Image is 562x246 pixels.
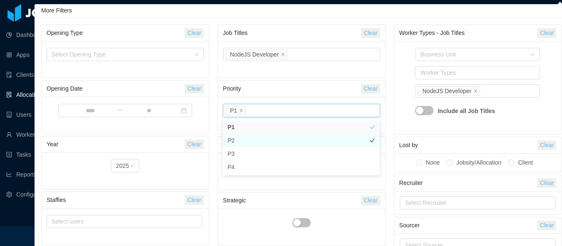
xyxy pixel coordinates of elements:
button: Clear [185,84,203,93]
button: Clear [537,221,556,230]
span: Allocation [16,91,42,98]
i: icon: check [370,165,375,170]
div: 2025 [116,160,129,172]
i: icon: close [473,89,478,94]
li: P3 [223,147,380,160]
i: icon: close [239,108,243,113]
a: icon: userWorkers [6,126,77,143]
div: NodeJS Developer [230,50,279,59]
li: NodeJS Developer [225,49,288,59]
i: icon: check [370,151,375,156]
div: Opening Date [47,81,185,96]
i: icon: setting [6,192,12,197]
li: P1 [225,106,246,116]
i: icon: check [370,125,375,130]
i: icon: calendar [181,108,187,113]
div: Select Opening Type [52,50,190,59]
span: Configuration [16,191,51,198]
button: Clear [185,28,203,38]
a: icon: auditClients [6,66,77,83]
button: Clear [361,196,380,205]
div: Worker Types [420,69,531,77]
span: Reports [16,171,37,178]
div: Priority [223,81,361,96]
button: Clear [537,178,556,188]
div: Staffies [47,192,185,208]
div: NodeJS Developer [422,86,471,96]
a: icon: pie-chartDashboard [6,27,77,43]
div: Opening Type [47,25,185,41]
i: icon: close [281,52,285,57]
div: P1 [230,106,237,115]
span: Client [515,159,536,166]
a: icon: robotUsers [6,106,77,123]
div: Year [47,137,185,152]
div: Strategic [223,193,361,208]
div: Job Titles [223,25,361,41]
i: icon: line-chart [6,172,12,177]
strong: Include all Job Titles [438,103,495,119]
button: Clear [537,28,556,38]
div: Select users [52,217,193,226]
button: Clear [537,140,556,150]
i: icon: down [194,52,199,58]
button: Clear [185,195,203,205]
i: icon: down [530,52,535,58]
span: Jobsity/Allocation [453,159,505,166]
i: icon: check [370,138,375,143]
button: Clear [361,28,380,38]
li: P1 [223,121,380,134]
button: Clear [361,84,380,93]
span: None [423,159,443,166]
div: Worker Types - Job Titles [399,25,537,41]
div: Lost by [399,138,537,153]
li: P4 [223,160,380,174]
li: P2 [223,134,380,147]
i: icon: solution [6,92,12,98]
div: Select Recruiter [405,199,547,207]
div: Recruiter [399,175,537,191]
a: icon: appstoreApps [6,47,77,63]
a: icon: profileTasks [6,146,77,163]
li: NodeJS Developer [418,86,480,96]
div: Sourcer [399,218,537,233]
button: Clear [185,140,203,149]
div: Business Unit [420,50,526,59]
